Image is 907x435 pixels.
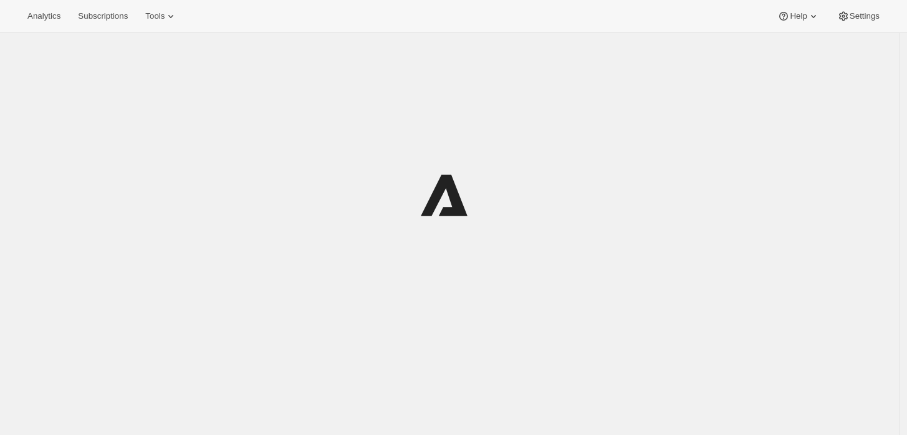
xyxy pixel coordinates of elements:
button: Help [770,7,827,25]
button: Subscriptions [70,7,135,25]
span: Subscriptions [78,11,128,21]
span: Analytics [27,11,60,21]
button: Settings [830,7,887,25]
span: Tools [145,11,165,21]
button: Tools [138,7,185,25]
button: Analytics [20,7,68,25]
span: Settings [850,11,880,21]
span: Help [790,11,807,21]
